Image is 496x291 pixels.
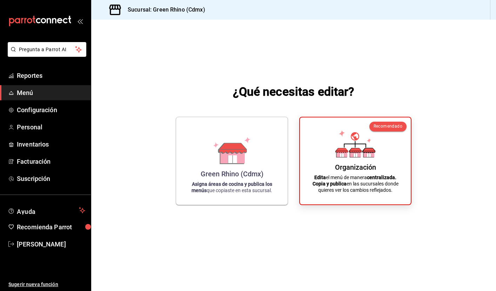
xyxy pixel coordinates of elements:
span: Sugerir nueva función [8,281,85,288]
span: Recomendado [374,124,402,129]
span: Configuración [17,105,85,115]
span: Recomienda Parrot [17,222,85,232]
button: open_drawer_menu [77,18,83,24]
span: Suscripción [17,174,85,183]
strong: Edita [314,175,326,180]
p: el menú de manera en las sucursales donde quieres ver los cambios reflejados. [308,174,402,193]
span: [PERSON_NAME] [17,239,85,249]
span: Menú [17,88,85,97]
strong: centralizada. [367,175,396,180]
span: Personal [17,122,85,132]
p: que copiaste en esta sucursal. [185,181,279,194]
span: Pregunta a Parrot AI [19,46,75,53]
span: Reportes [17,71,85,80]
span: Ayuda [17,206,76,215]
strong: Copia y publica [313,181,347,187]
strong: Asigna áreas de cocina y publica los menús [192,181,272,193]
div: Green Rhino (Cdmx) [201,170,263,178]
a: Pregunta a Parrot AI [5,51,86,58]
h1: ¿Qué necesitas editar? [233,83,355,100]
div: Organización [335,163,376,171]
h3: Sucursal: Green Rhino (Cdmx) [122,6,205,14]
button: Pregunta a Parrot AI [8,42,86,57]
span: Inventarios [17,140,85,149]
span: Facturación [17,157,85,166]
